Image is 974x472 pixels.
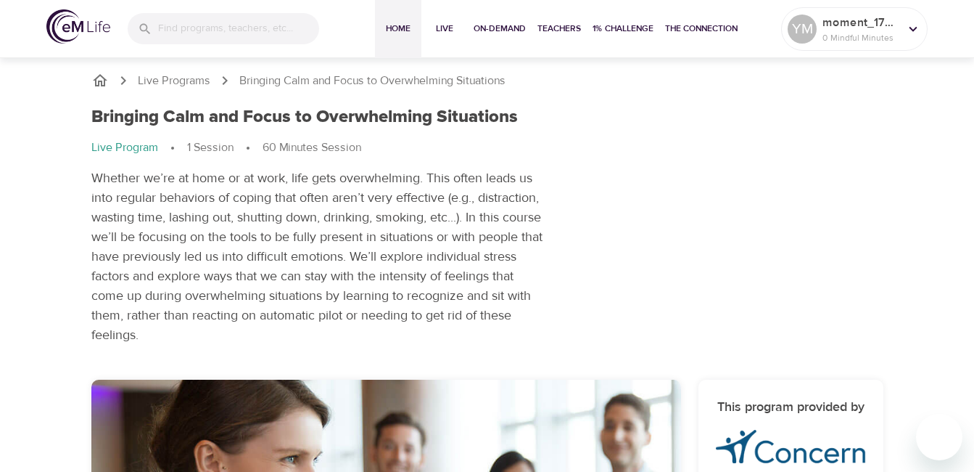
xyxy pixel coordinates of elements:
[91,139,546,157] nav: breadcrumb
[822,14,899,31] p: moment_1757613064
[46,9,110,44] img: logo
[158,13,319,44] input: Find programs, teachers, etc...
[91,107,518,128] h1: Bringing Calm and Focus to Overwhelming Situations
[427,21,462,36] span: Live
[91,72,883,89] nav: breadcrumb
[716,397,866,418] h6: This program provided by
[593,21,653,36] span: 1% Challenge
[138,73,210,89] a: Live Programs
[187,139,234,156] p: 1 Session
[381,21,416,36] span: Home
[263,139,361,156] p: 60 Minutes Session
[716,430,866,464] img: concern-logo%20%281%29.png
[916,414,962,460] iframe: Button to launch messaging window
[537,21,581,36] span: Teachers
[91,168,546,345] p: Whether we’re at home or at work, life gets overwhelming. This often leads us into regular behavi...
[474,21,526,36] span: On-Demand
[91,139,158,156] p: Live Program
[665,21,738,36] span: The Connection
[788,15,817,44] div: YM
[822,31,899,44] p: 0 Mindful Minutes
[239,73,505,89] p: Bringing Calm and Focus to Overwhelming Situations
